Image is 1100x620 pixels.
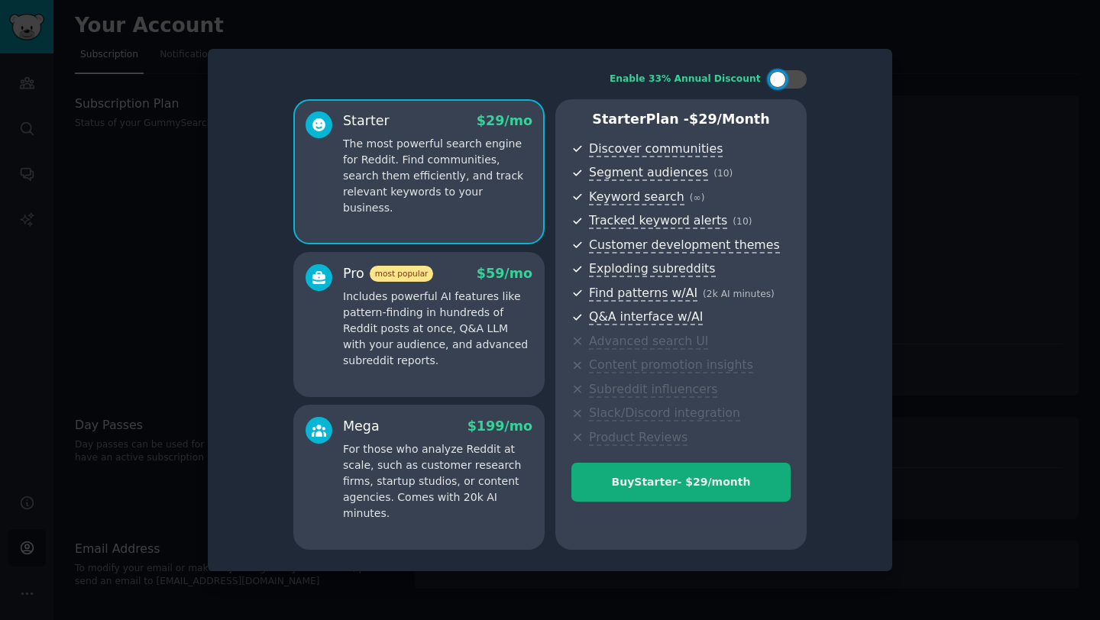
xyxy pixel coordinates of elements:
span: Tracked keyword alerts [589,213,727,229]
span: $ 29 /month [689,111,770,127]
span: Find patterns w/AI [589,286,697,302]
div: Mega [343,417,380,436]
span: ( ∞ ) [690,192,705,203]
div: Starter [343,111,390,131]
p: Includes powerful AI features like pattern-finding in hundreds of Reddit posts at once, Q&A LLM w... [343,289,532,369]
span: ( 2k AI minutes ) [703,289,775,299]
div: Enable 33% Annual Discount [610,73,761,86]
span: Content promotion insights [589,357,753,373]
button: BuyStarter- $29/month [571,463,791,502]
span: Q&A interface w/AI [589,309,703,325]
span: Customer development themes [589,237,780,253]
span: $ 199 /mo [467,418,532,434]
span: Discover communities [589,141,723,157]
span: Exploding subreddits [589,261,715,277]
span: $ 29 /mo [477,113,532,128]
span: Subreddit influencers [589,382,717,398]
span: most popular [370,266,434,282]
span: ( 10 ) [713,168,733,179]
p: Starter Plan - [571,110,791,129]
div: Buy Starter - $ 29 /month [572,474,790,490]
span: Product Reviews [589,430,687,446]
span: $ 59 /mo [477,266,532,281]
span: ( 10 ) [733,216,752,227]
span: Advanced search UI [589,334,708,350]
span: Slack/Discord integration [589,405,740,421]
span: Segment audiences [589,165,708,181]
span: Keyword search [589,189,684,205]
div: Pro [343,264,433,283]
p: The most powerful search engine for Reddit. Find communities, search them efficiently, and track ... [343,136,532,216]
p: For those who analyze Reddit at scale, such as customer research firms, startup studios, or conte... [343,441,532,522]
